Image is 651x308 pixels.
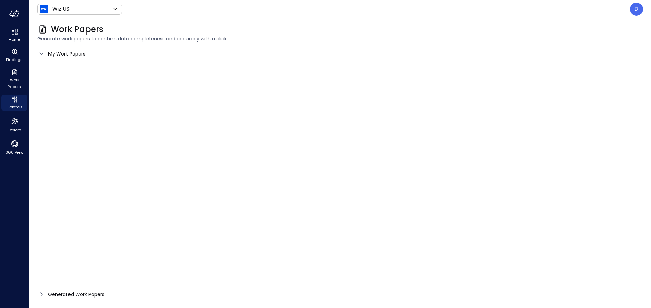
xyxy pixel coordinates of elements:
div: Dudu [630,3,643,16]
span: 360 View [6,149,23,156]
div: Findings [1,47,27,64]
img: Icon [40,5,48,13]
span: Explore [8,127,21,133]
div: 360 View [1,138,27,156]
div: Controls [1,95,27,111]
span: Home [9,36,20,43]
div: Work Papers [1,68,27,91]
div: Explore [1,115,27,134]
span: Findings [6,56,23,63]
span: Work Papers [4,76,25,90]
span: Controls [6,104,23,110]
span: Generate work papers to confirm data completeness and accuracy with a click [37,35,643,42]
span: Work Papers [51,24,103,35]
p: D [634,5,638,13]
p: Wiz US [52,5,70,13]
div: Home [1,27,27,43]
span: Generated Work Papers [48,291,104,298]
span: My Work Papers [48,50,85,58]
